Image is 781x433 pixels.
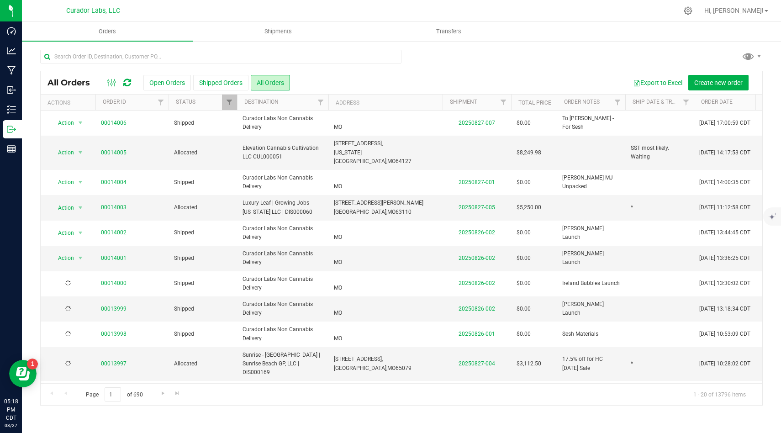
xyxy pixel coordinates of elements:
[101,119,127,127] a: 00014006
[699,359,750,368] span: [DATE] 10:28:02 CDT
[101,228,127,237] a: 00014002
[174,148,232,157] span: Allocated
[699,279,750,288] span: [DATE] 13:30:02 CDT
[564,99,600,105] a: Order Notes
[75,116,86,129] span: select
[517,359,541,368] span: $3,112.50
[4,397,18,422] p: 05:18 PM CDT
[688,75,749,90] button: Create new order
[459,255,495,261] a: 20250826-002
[517,279,531,288] span: $0.00
[47,100,92,106] div: Actions
[562,174,620,191] span: [PERSON_NAME] MJ Unpacked
[699,254,750,263] span: [DATE] 13:36:25 CDT
[517,203,541,212] span: $5,250.00
[4,422,18,429] p: 08/27
[396,209,412,215] span: 63110
[699,203,750,212] span: [DATE] 11:12:58 CDT
[364,22,534,41] a: Transfers
[334,140,383,147] span: [STREET_ADDRESS],
[244,99,279,105] a: Destination
[459,331,495,337] a: 20250826-001
[174,279,232,288] span: Shipped
[7,85,16,95] inline-svg: Inbound
[243,351,323,377] span: Sunrise - [GEOGRAPHIC_DATA] | Sunrise Beach GP, LLC | DIS000169
[22,22,193,41] a: Orders
[694,79,743,86] span: Create new order
[334,285,342,291] span: MO
[101,203,127,212] a: 00014003
[7,46,16,55] inline-svg: Analytics
[699,148,750,157] span: [DATE] 14:17:53 CDT
[50,201,74,214] span: Action
[40,50,401,63] input: Search Order ID, Destination, Customer PO...
[7,125,16,134] inline-svg: Outbound
[101,279,127,288] a: 00014000
[50,227,74,239] span: Action
[103,99,126,105] a: Order ID
[334,200,423,206] span: [STREET_ADDRESS][PERSON_NAME]
[699,330,750,338] span: [DATE] 10:53:09 CDT
[334,234,342,240] span: MO
[459,179,495,185] a: 20250827-001
[562,279,620,288] span: Ireland Bubbles Launch
[313,95,328,110] a: Filter
[7,26,16,36] inline-svg: Dashboard
[334,310,342,316] span: MO
[47,78,99,88] span: All Orders
[396,365,412,371] span: 65079
[75,176,86,189] span: select
[251,75,290,90] button: All Orders
[334,356,383,362] span: [STREET_ADDRESS],
[562,224,620,242] span: [PERSON_NAME] Launch
[176,99,195,105] a: Status
[7,144,16,153] inline-svg: Reports
[171,387,184,400] a: Go to the last page
[101,305,127,313] a: 00013999
[101,254,127,263] a: 00014001
[7,66,16,75] inline-svg: Manufacturing
[679,95,694,110] a: Filter
[101,359,127,368] a: 00013997
[334,183,342,190] span: MO
[699,305,750,313] span: [DATE] 13:18:34 CDT
[174,330,232,338] span: Shipped
[174,178,232,187] span: Shipped
[156,387,169,400] a: Go to the next page
[699,228,750,237] span: [DATE] 13:44:45 CDT
[243,144,323,161] span: Elevation Cannabis Cultivation LLC CUL000051
[86,27,128,36] span: Orders
[334,124,342,130] span: MO
[143,75,191,90] button: Open Orders
[459,229,495,236] a: 20250826-002
[517,178,531,187] span: $0.00
[243,300,323,317] span: Curador Labs Non Cannabis Delivery
[174,203,232,212] span: Allocated
[174,119,232,127] span: Shipped
[459,360,495,367] a: 20250827-004
[562,330,598,338] span: Sesh Materials
[243,275,323,292] span: Curador Labs Non Cannabis Delivery
[450,99,477,105] a: Shipment
[517,119,531,127] span: $0.00
[517,228,531,237] span: $0.00
[387,158,396,164] span: MO
[334,209,387,215] span: [GEOGRAPHIC_DATA],
[50,116,74,129] span: Action
[50,176,74,189] span: Action
[459,306,495,312] a: 20250826-002
[50,252,74,264] span: Action
[701,99,733,105] a: Order Date
[9,360,37,387] iframe: Resource center
[50,146,74,159] span: Action
[562,300,620,317] span: [PERSON_NAME] Launch
[174,228,232,237] span: Shipped
[75,201,86,214] span: select
[517,305,531,313] span: $0.00
[562,114,620,132] span: To [PERSON_NAME] - For Sesh
[174,305,232,313] span: Shipped
[517,148,541,157] span: $8,249.98
[631,144,688,161] span: SST most likely. Waiting
[105,387,121,401] input: 1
